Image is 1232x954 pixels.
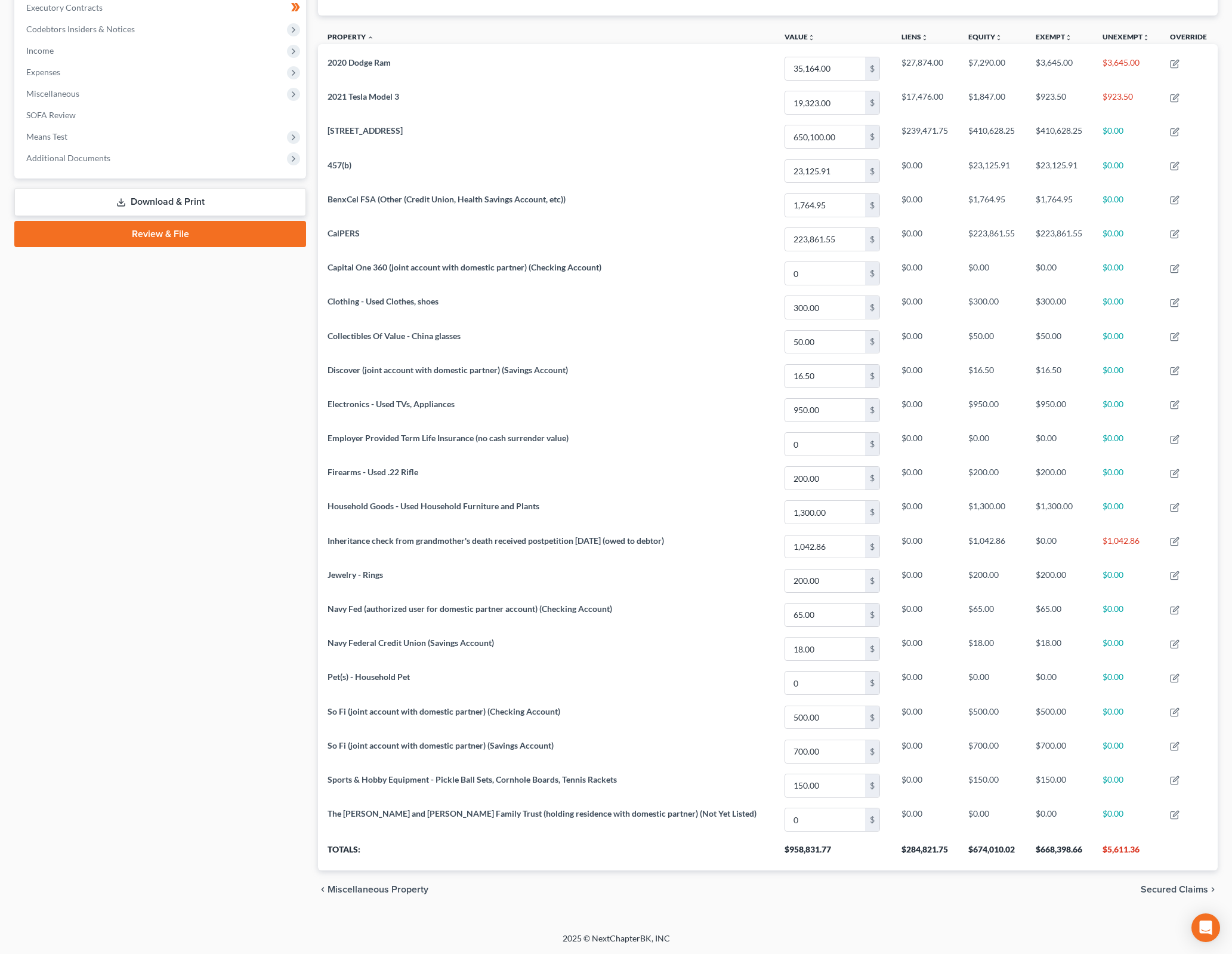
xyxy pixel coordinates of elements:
td: $50.00 [959,325,1026,359]
span: Discover (joint account with domestic partner) (Savings Account) [328,365,568,375]
td: $223,861.55 [959,222,1026,256]
div: $ [865,536,879,558]
td: $0.00 [892,734,959,768]
input: 0.00 [785,399,865,421]
input: 0.00 [785,604,865,626]
div: $ [865,228,879,251]
td: $700.00 [959,734,1026,768]
td: $0.00 [892,666,959,700]
td: $0.00 [1093,496,1160,530]
td: $0.00 [959,666,1026,700]
input: 0.00 [785,194,865,217]
span: Navy Fed (authorized user for domestic partner account) (Checking Account) [328,604,612,614]
td: $27,874.00 [892,51,959,85]
div: $ [865,194,879,217]
td: $500.00 [959,700,1026,734]
input: 0.00 [785,262,865,285]
td: $0.00 [1093,564,1160,598]
td: $0.00 [1093,461,1160,496]
i: chevron_left [318,885,328,894]
td: $1,300.00 [959,496,1026,530]
td: $223,861.55 [1026,222,1093,256]
td: $0.00 [959,256,1026,290]
td: $700.00 [1026,734,1093,768]
div: $ [865,604,879,626]
td: $23,125.91 [1026,154,1093,188]
td: $239,471.75 [892,120,959,154]
span: So Fi (joint account with domestic partner) (Checking Account) [328,706,560,716]
td: $0.00 [1093,325,1160,359]
i: unfold_more [995,34,1002,41]
th: $5,611.36 [1093,837,1160,870]
td: $1,042.86 [1093,530,1160,564]
span: Capital One 360 (joint account with domestic partner) (Checking Account) [328,262,601,272]
td: $0.00 [959,427,1026,461]
td: $300.00 [959,291,1026,325]
td: $0.00 [1093,700,1160,734]
td: $0.00 [892,291,959,325]
span: Miscellaneous [26,88,79,99]
div: $ [865,570,879,592]
td: $23,125.91 [959,154,1026,188]
td: $300.00 [1026,291,1093,325]
td: $150.00 [959,768,1026,802]
span: Sports & Hobby Equipment - Pickle Ball Sets, Cornhole Boards, Tennis Rackets [328,774,617,784]
th: $674,010.02 [959,837,1026,870]
td: $0.00 [1093,768,1160,802]
td: $7,290.00 [959,51,1026,85]
td: $50.00 [1026,325,1093,359]
th: Override [1160,25,1218,52]
td: $0.00 [892,256,959,290]
i: unfold_more [1143,34,1150,41]
td: $150.00 [1026,768,1093,802]
i: expand_less [367,34,374,41]
td: $0.00 [892,700,959,734]
div: $ [865,262,879,285]
a: SOFA Review [17,104,306,126]
td: $0.00 [1093,598,1160,632]
td: $0.00 [892,564,959,598]
td: $0.00 [892,496,959,530]
td: $1,847.00 [959,86,1026,120]
span: The [PERSON_NAME] and [PERSON_NAME] Family Trust (holding residence with domestic partner) (Not Y... [328,808,757,818]
div: $ [865,774,879,797]
input: 0.00 [785,433,865,456]
div: Open Intercom Messenger [1191,913,1220,942]
a: Unexemptunfold_more [1103,32,1150,41]
span: Means Test [26,131,67,141]
td: $200.00 [959,461,1026,496]
span: Additional Documents [26,153,110,163]
td: $923.50 [1026,86,1093,120]
span: 2020 Dodge Ram [328,57,391,67]
td: $0.00 [1026,256,1093,290]
td: $0.00 [892,632,959,666]
input: 0.00 [785,536,865,558]
div: $ [865,808,879,831]
span: Firearms - Used .22 Rifle [328,467,418,477]
input: 0.00 [785,467,865,490]
td: $0.00 [959,802,1026,836]
span: BenxCel FSA (Other (Credit Union, Health Savings Account, etc)) [328,194,566,204]
span: Household Goods - Used Household Furniture and Plants [328,501,539,511]
span: Income [26,45,54,56]
input: 0.00 [785,160,865,183]
td: $0.00 [892,461,959,496]
td: $3,645.00 [1026,51,1093,85]
td: $0.00 [1026,666,1093,700]
span: 2021 Tesla Model 3 [328,91,399,101]
td: $200.00 [1026,461,1093,496]
span: Clothing - Used Clothes, shoes [328,296,439,306]
td: $65.00 [959,598,1026,632]
a: Liensunfold_more [901,32,928,41]
input: 0.00 [785,706,865,729]
div: $ [865,433,879,456]
td: $1,764.95 [1026,188,1093,222]
a: Valueunfold_more [785,32,815,41]
th: Totals: [318,837,775,870]
div: $ [865,638,879,660]
input: 0.00 [785,672,865,694]
td: $0.00 [1093,802,1160,836]
div: $ [865,160,879,183]
td: $0.00 [892,768,959,802]
span: Executory Contracts [26,2,103,13]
